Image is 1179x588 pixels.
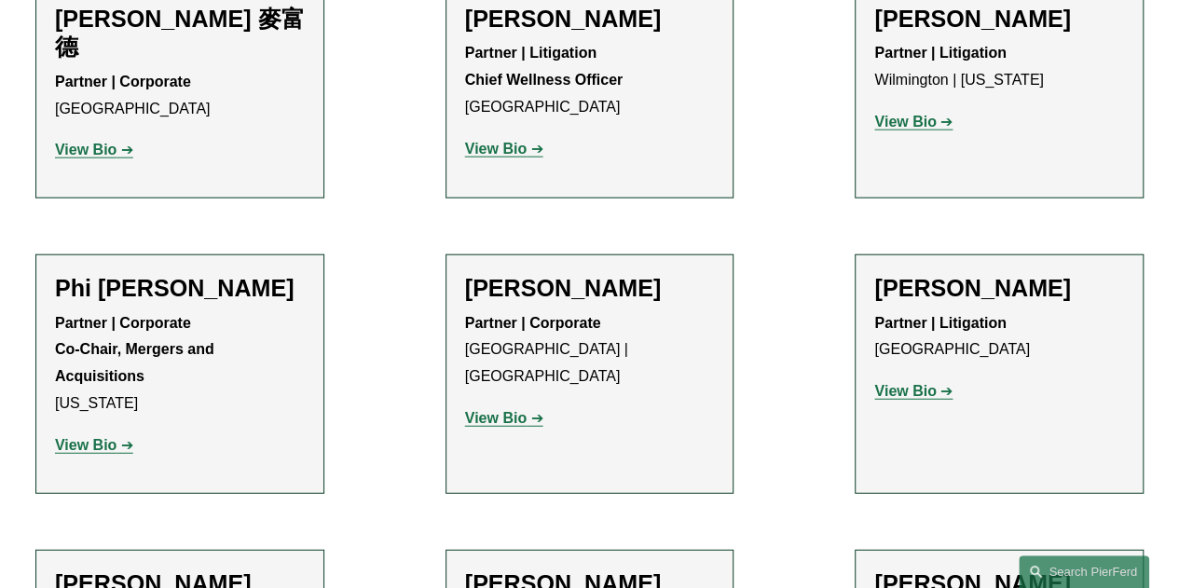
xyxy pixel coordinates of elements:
p: [GEOGRAPHIC_DATA] | [GEOGRAPHIC_DATA] [465,310,715,390]
a: View Bio [55,437,133,453]
a: View Bio [465,141,543,157]
a: View Bio [874,383,953,399]
h2: [PERSON_NAME] [465,274,715,302]
strong: Partner | Litigation [874,315,1006,331]
strong: Partner | Corporate [55,74,191,89]
p: Wilmington | [US_STATE] [874,40,1124,94]
p: [GEOGRAPHIC_DATA] [465,40,715,120]
strong: Partner | Litigation Chief Wellness Officer [465,45,624,88]
p: [US_STATE] [55,310,305,417]
strong: View Bio [874,383,936,399]
a: View Bio [55,142,133,157]
p: [GEOGRAPHIC_DATA] [874,310,1124,364]
strong: View Bio [465,141,527,157]
strong: View Bio [465,410,527,426]
strong: View Bio [874,114,936,130]
a: View Bio [874,114,953,130]
a: Search this site [1019,555,1149,588]
strong: Partner | Litigation [874,45,1006,61]
strong: Partner | Corporate [465,315,601,331]
h2: [PERSON_NAME] 麥富德 [55,5,305,62]
strong: Partner | Corporate [55,315,191,331]
p: [GEOGRAPHIC_DATA] [55,69,305,123]
h2: [PERSON_NAME] [465,5,715,33]
a: View Bio [465,410,543,426]
h2: Phi [PERSON_NAME] [55,274,305,302]
strong: View Bio [55,142,117,157]
strong: Co-Chair, Mergers and Acquisitions [55,341,218,384]
h2: [PERSON_NAME] [874,274,1124,302]
h2: [PERSON_NAME] [874,5,1124,33]
strong: View Bio [55,437,117,453]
